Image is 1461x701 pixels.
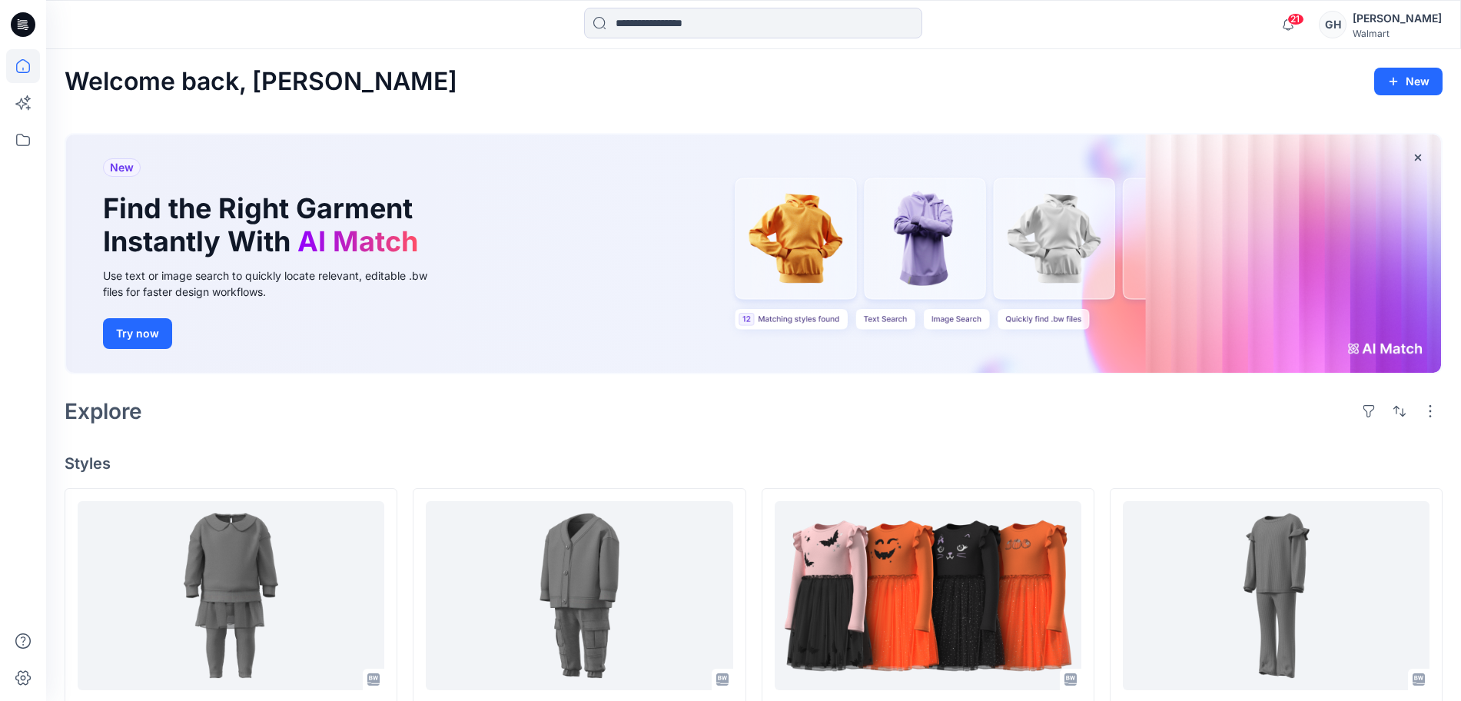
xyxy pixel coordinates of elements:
h2: Welcome back, [PERSON_NAME] [65,68,457,96]
a: Pullover & Tutu Pant Set [78,501,384,690]
div: Use text or image search to quickly locate relevant, editable .bw files for faster design workflows. [103,267,449,300]
a: Halloween Tutu Dress [775,501,1081,690]
a: Knit Cardigan Set 2 [426,501,732,690]
a: Flutter Sleeve Top and Flare Bottoms Set [1123,501,1429,690]
div: Walmart [1353,28,1442,39]
span: 21 [1287,13,1304,25]
span: New [110,158,134,177]
div: [PERSON_NAME] [1353,9,1442,28]
h2: Explore [65,399,142,424]
div: GH [1319,11,1346,38]
span: AI Match [297,224,418,258]
h4: Styles [65,454,1443,473]
button: New [1374,68,1443,95]
h1: Find the Right Garment Instantly With [103,192,426,258]
button: Try now [103,318,172,349]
